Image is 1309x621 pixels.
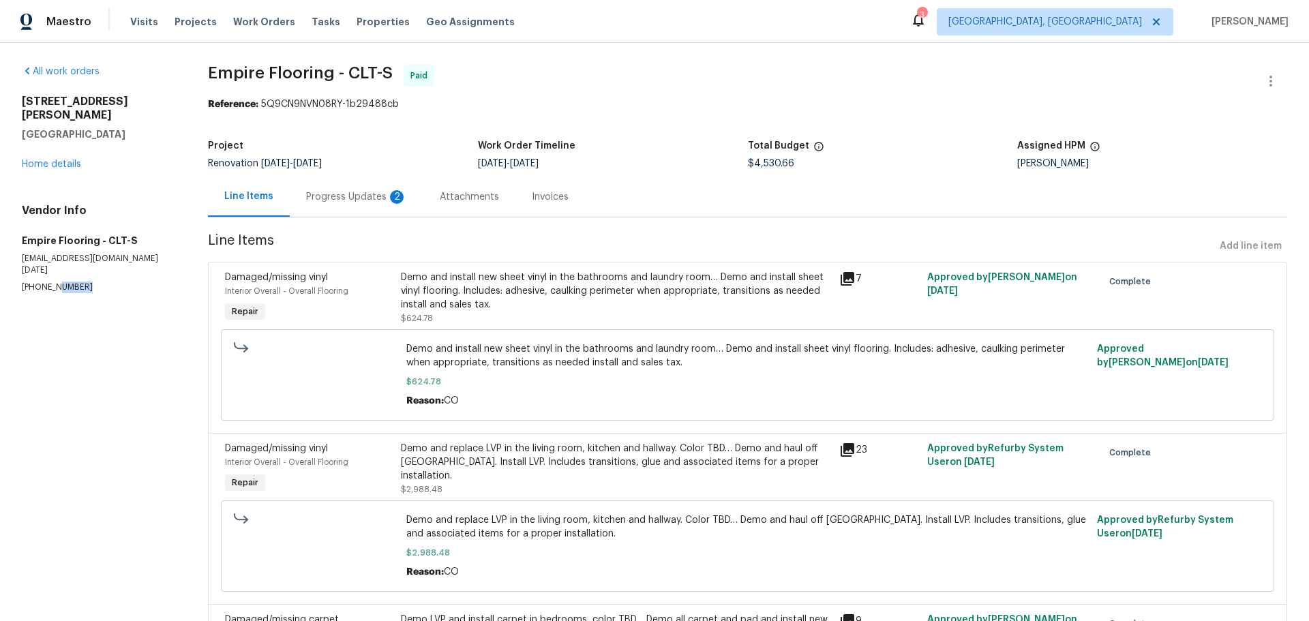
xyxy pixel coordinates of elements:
div: 7 [839,271,919,287]
span: Geo Assignments [426,15,515,29]
div: Demo and replace LVP in the living room, kitchen and hallway. Color TBD… Demo and haul off [GEOGR... [401,442,832,483]
span: Demo and replace LVP in the living room, kitchen and hallway. Color TBD… Demo and haul off [GEOGR... [406,513,1089,541]
span: [DATE] [1132,529,1162,539]
span: Paid [410,69,433,82]
span: Tasks [312,17,340,27]
p: [PHONE_NUMBER] [22,282,175,293]
span: Renovation [208,159,322,168]
span: The total cost of line items that have been proposed by Opendoor. This sum includes line items th... [813,141,824,159]
span: [GEOGRAPHIC_DATA], [GEOGRAPHIC_DATA] [948,15,1142,29]
span: - [478,159,539,168]
span: Maestro [46,15,91,29]
span: Approved by Refurby System User on [927,444,1064,467]
span: Line Items [208,234,1214,259]
span: $624.78 [406,375,1089,389]
div: 3 [917,8,927,22]
span: - [261,159,322,168]
h5: Empire Flooring - CLT-S [22,234,175,247]
span: $4,530.66 [748,159,794,168]
h5: [GEOGRAPHIC_DATA] [22,127,175,141]
h2: [STREET_ADDRESS][PERSON_NAME] [22,95,175,122]
div: Invoices [532,190,569,204]
h5: Project [208,141,243,151]
h4: Vendor Info [22,204,175,217]
a: All work orders [22,67,100,76]
a: Home details [22,160,81,169]
span: Reason: [406,396,444,406]
span: Work Orders [233,15,295,29]
div: 2 [390,190,404,204]
span: [DATE] [1198,358,1229,367]
div: 23 [839,442,919,458]
span: [DATE] [927,286,958,296]
div: [PERSON_NAME] [1017,159,1287,168]
div: Attachments [440,190,499,204]
span: Approved by Refurby System User on [1097,515,1233,539]
span: CO [444,396,459,406]
span: Complete [1109,275,1156,288]
span: Interior Overall - Overall Flooring [225,287,348,295]
span: CO [444,567,459,577]
span: Damaged/missing vinyl [225,273,328,282]
span: Projects [175,15,217,29]
span: [DATE] [293,159,322,168]
div: Progress Updates [306,190,407,204]
span: [DATE] [510,159,539,168]
span: $2,988.48 [406,546,1089,560]
span: Interior Overall - Overall Flooring [225,458,348,466]
span: The hpm assigned to this work order. [1089,141,1100,159]
span: Empire Flooring - CLT-S [208,65,393,81]
b: Reference: [208,100,258,109]
h5: Work Order Timeline [478,141,575,151]
span: Repair [226,305,264,318]
span: Complete [1109,446,1156,459]
span: Visits [130,15,158,29]
h5: Assigned HPM [1017,141,1085,151]
h5: Total Budget [748,141,809,151]
span: $2,988.48 [401,485,442,494]
span: Damaged/missing vinyl [225,444,328,453]
span: Demo and install new sheet vinyl in the bathrooms and laundry room… Demo and install sheet vinyl ... [406,342,1089,369]
span: [PERSON_NAME] [1206,15,1289,29]
span: Repair [226,476,264,489]
span: [DATE] [261,159,290,168]
span: $624.78 [401,314,433,322]
span: [DATE] [478,159,507,168]
p: [EMAIL_ADDRESS][DOMAIN_NAME][DATE] [22,253,175,276]
span: Properties [357,15,410,29]
span: Reason: [406,567,444,577]
span: [DATE] [964,457,995,467]
span: Approved by [PERSON_NAME] on [1097,344,1229,367]
div: Demo and install new sheet vinyl in the bathrooms and laundry room… Demo and install sheet vinyl ... [401,271,832,312]
span: Approved by [PERSON_NAME] on [927,273,1077,296]
div: Line Items [224,190,273,203]
div: 5Q9CN9NVN08RY-1b29488cb [208,97,1287,111]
